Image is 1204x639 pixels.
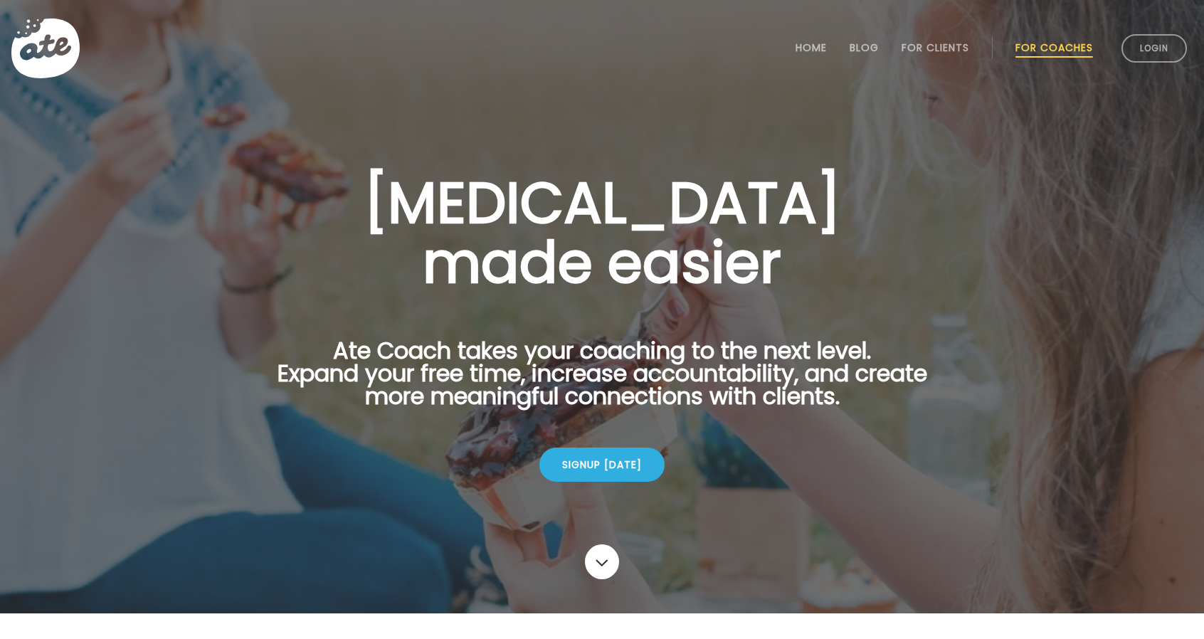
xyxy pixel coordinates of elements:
[1015,42,1093,53] a: For Coaches
[539,448,665,482] div: Signup [DATE]
[902,42,969,53] a: For Clients
[1121,34,1187,63] a: Login
[255,173,949,292] h1: [MEDICAL_DATA] made easier
[850,42,879,53] a: Blog
[255,339,949,425] p: Ate Coach takes your coaching to the next level. Expand your free time, increase accountability, ...
[796,42,827,53] a: Home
